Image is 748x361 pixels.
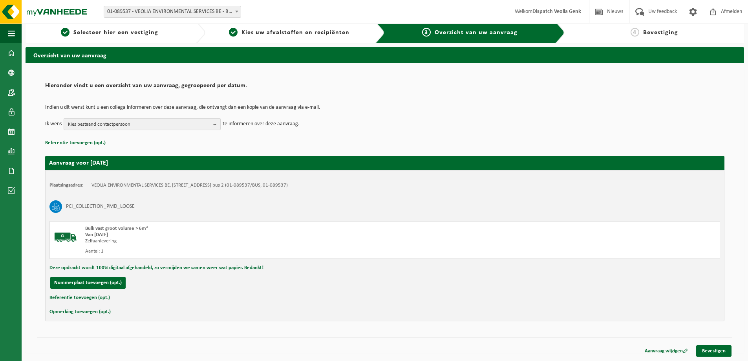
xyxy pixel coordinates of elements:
[45,118,62,130] p: Ik wens
[91,182,288,189] td: VEOLIA ENVIRONMENTAL SERVICES BE, [STREET_ADDRESS] bus 2 (01-089537/BUS, 01-089537)
[49,183,84,188] strong: Plaatsingsadres:
[85,238,416,244] div: Zelfaanlevering
[85,232,108,237] strong: Van [DATE]
[49,263,263,273] button: Deze opdracht wordt 100% digitaal afgehandeld, zo vermijden we samen weer wat papier. Bedankt!
[85,226,148,231] span: Bulk vast groot volume > 6m³
[45,82,724,93] h2: Hieronder vindt u een overzicht van uw aanvraag, gegroepeerd per datum.
[223,118,300,130] p: te informeren over deze aanvraag.
[104,6,241,17] span: 01-089537 - VEOLIA ENVIRONMENTAL SERVICES BE - BEERSE
[49,307,111,317] button: Opmerking toevoegen (opt.)
[639,345,694,357] a: Aanvraag wijzigen
[241,29,349,36] span: Kies uw afvalstoffen en recipiënten
[45,105,724,110] p: Indien u dit wenst kunt u een collega informeren over deze aanvraag, die ontvangt dan een kopie v...
[435,29,518,36] span: Overzicht van uw aanvraag
[49,293,110,303] button: Referentie toevoegen (opt.)
[696,345,732,357] a: Bevestigen
[229,28,238,37] span: 2
[422,28,431,37] span: 3
[68,119,210,130] span: Kies bestaand contactpersoon
[54,225,77,249] img: BL-SO-LV.png
[29,28,190,37] a: 1Selecteer hier een vestiging
[50,277,126,289] button: Nummerplaat toevoegen (opt.)
[66,200,135,213] h3: PCI_COLLECTION_PMD_LOOSE
[73,29,158,36] span: Selecteer hier een vestiging
[85,248,416,255] div: Aantal: 1
[631,28,639,37] span: 4
[61,28,69,37] span: 1
[104,6,241,18] span: 01-089537 - VEOLIA ENVIRONMENTAL SERVICES BE - BEERSE
[45,138,106,148] button: Referentie toevoegen (opt.)
[209,28,369,37] a: 2Kies uw afvalstoffen en recipiënten
[26,47,744,62] h2: Overzicht van uw aanvraag
[49,160,108,166] strong: Aanvraag voor [DATE]
[64,118,221,130] button: Kies bestaand contactpersoon
[643,29,678,36] span: Bevestiging
[532,9,581,15] strong: Dispatch Veolia Genk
